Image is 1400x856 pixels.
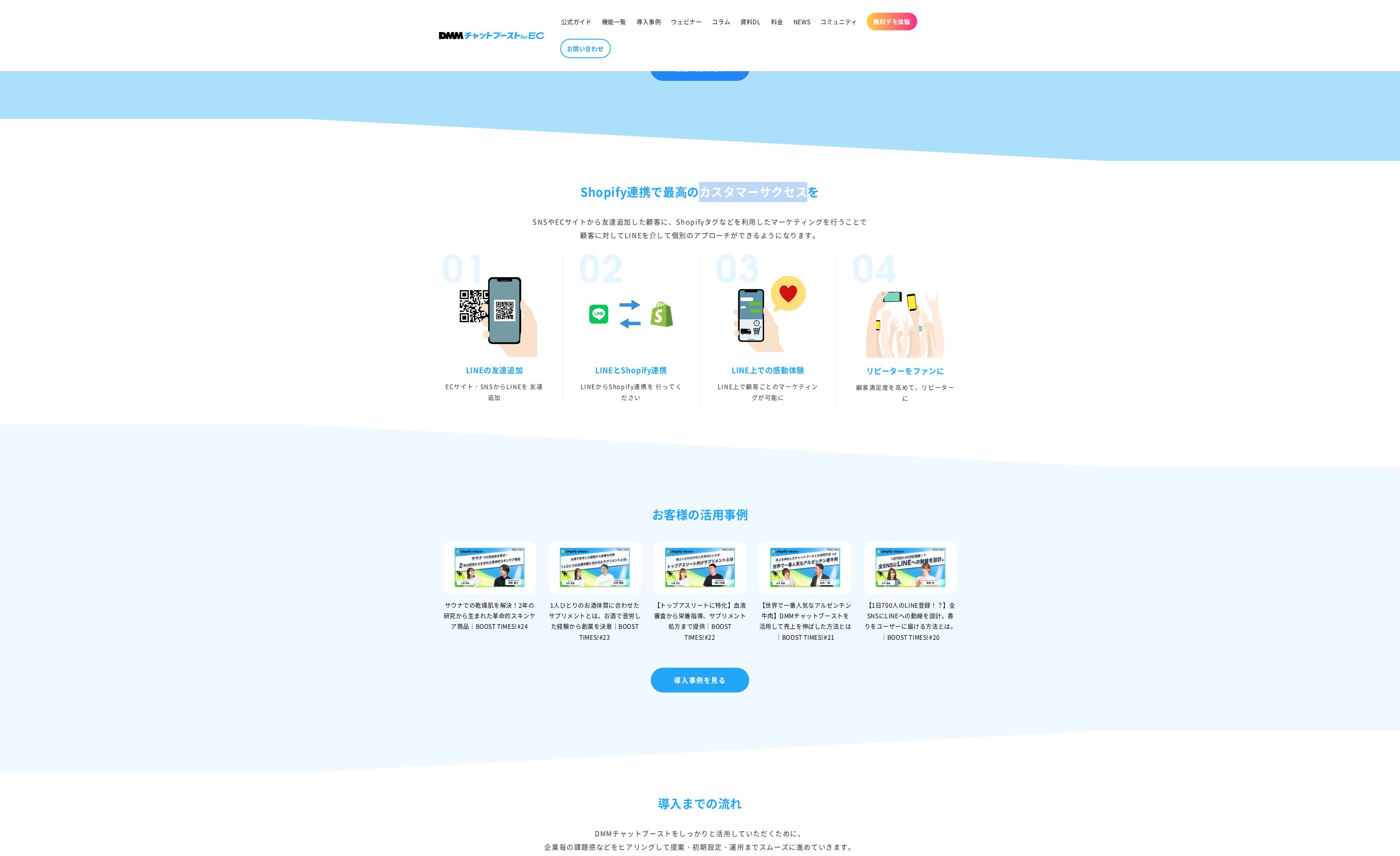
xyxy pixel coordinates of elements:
[580,365,682,375] h3: LINEとShopify連携
[735,13,766,30] a: 資料DL
[671,18,702,25] span: ウェビナー
[636,18,661,25] span: 導入事例
[654,541,746,594] img: 【トップアスリートに特化】血液審査から栄養指導、サプリメント処方まで提供｜BOOST TIMES!#22
[556,13,597,30] a: 公式ガイド
[864,600,957,642] div: 【1日700人のLINE登録！？】全SNSにLINEへの動線を設計。香りをユーザーに届ける方法とは。｜BOOST TIMES!#20
[560,39,611,58] a: お問い合わせ
[651,668,749,693] a: 導入事例を見る
[862,271,948,358] img: リピーターをファンに
[631,13,666,30] a: 導入事例
[864,541,957,642] a: 【1日700人のLINE登録！？】全SNSにLINEへの動線を設計。香りをユーザーに届ける方法とは。｜BOOST TIMES!#20 【1日700人のLINE登録！？】全SNSにLINEへの動線...
[439,827,961,853] div: DMMチャットブーストをしっかりと活⽤していただくために、 企業毎の課題感などをヒアリングして提案・初期設定・運⽤までスムーズに進めていきます。
[854,366,957,376] h3: リピーターをファンに
[548,541,641,594] img: 1人ひとりのお酒体質に合わせたサプリメントとは。お酒で苦労した経験から創業を決意｜BOOST TIMES!#23
[788,13,815,30] a: NEWS
[597,13,631,30] a: 機能一覧
[439,32,544,39] img: 株式会社DMM Boost
[759,541,852,642] a: 【世界で一番人気なアルゼンチン牛肉】DMMチャットブーストを活用して売上を伸ばした方法とは｜BOOST TIMES!#21 【世界で一番人気なアルゼンチン牛肉】DMMチャットブーストを活用して売...
[666,13,707,30] a: ウェビナー
[548,541,641,642] a: 1人ひとりのお酒体質に合わせたサプリメントとは。お酒で苦労した経験から創業を決意｜BOOST TIMES!#23 1人ひとりのお酒体質に合わせたサプリメントとは。お酒で苦労した経験から創業を決意...
[707,13,735,30] a: コラム
[820,18,857,25] span: コミュニティ
[654,541,746,642] a: 【トップアスリートに特化】血液審査から栄養指導、サプリメント処方まで提供｜BOOST TIMES!#22 【トップアスリートに特化】血液審査から栄養指導、サプリメント処方まで提供｜BOOST T...
[452,271,537,357] img: LINEの友達追加
[439,215,961,242] div: SNSやECサイトから友達追加した顧客に、Shopifyタグなどを利用したマーケティングを行うことで 顧客に対してLINEを介して個別のアプローチができるようになります。
[725,271,811,357] img: LINE上での感動体験
[443,381,546,402] p: ECサイト・SNSからLINEを 友達追加
[815,13,862,30] a: コミュニティ
[867,13,917,30] a: 無料デモ体験
[561,18,592,25] span: 公式ガイド
[443,541,536,631] a: サウナでの乾燥肌を解決！2年の研究から生まれた革命的スキンケア商品｜BOOST TIMES!#24 サウナでの乾燥肌を解決！2年の研究から生まれた革命的スキンケア商品｜BOOST TIMES!#24
[766,13,788,30] a: 料金
[439,182,961,202] h2: Shopify連携で最⾼のカスタマーサクセスを
[443,541,536,594] img: サウナでの乾燥肌を解決！2年の研究から生まれた革命的スキンケア商品｜BOOST TIMES!#24
[717,365,819,375] h3: LINE上での感動体験
[759,600,852,642] div: 【世界で一番人気なアルゼンチン牛肉】DMMチャットブーストを活用して売上を伸ばした方法とは｜BOOST TIMES!#21
[602,18,626,25] span: 機能一覧
[588,271,674,357] img: LINEとShopify連携
[771,18,783,25] span: 料金
[548,600,641,642] div: 1人ひとりのお酒体質に合わせたサプリメントとは。お酒で苦労した経験から創業を決意｜BOOST TIMES!#23
[443,600,536,632] div: サウナでの乾燥肌を解決！2年の研究から生まれた革命的スキンケア商品｜BOOST TIMES!#24
[654,600,746,642] div: 【トップアスリートに特化】血液審査から栄養指導、サプリメント処方まで提供｜BOOST TIMES!#22
[443,365,546,375] h3: LINEの友達追加
[717,381,819,402] p: LINE上で顧客ごとのマーケティングが可能に
[864,541,957,594] img: 【1日700人のLINE登録！？】全SNSにLINEへの動線を設計。香りをユーザーに届ける方法とは。｜BOOST TIMES!#20
[854,382,957,403] p: 顧客満足度を高めて、リピーターに
[793,18,810,25] span: NEWS
[439,505,961,525] h2: お客様の活用事例
[740,18,761,25] span: 資料DL
[439,794,961,814] h2: 導入までの流れ
[580,381,682,402] p: LINEからShopify連携を ⾏ってください
[712,18,730,25] span: コラム
[567,45,604,52] span: お問い合わせ
[873,18,910,25] span: 無料デモ体験
[759,541,852,594] img: 【世界で一番人気なアルゼンチン牛肉】DMMチャットブーストを活用して売上を伸ばした方法とは｜BOOST TIMES!#21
